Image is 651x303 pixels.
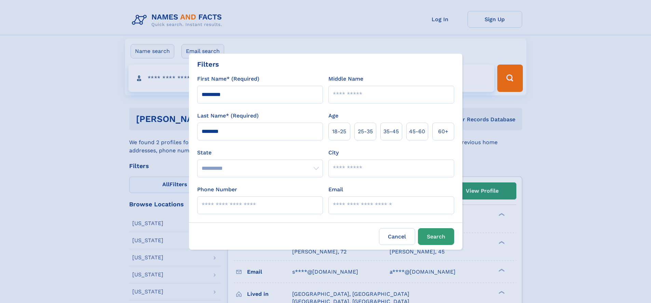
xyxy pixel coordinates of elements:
[379,228,415,245] label: Cancel
[328,185,343,194] label: Email
[409,127,425,136] span: 45‑60
[418,228,454,245] button: Search
[438,127,448,136] span: 60+
[197,112,259,120] label: Last Name* (Required)
[332,127,346,136] span: 18‑25
[328,75,363,83] label: Middle Name
[358,127,373,136] span: 25‑35
[197,149,323,157] label: State
[197,185,237,194] label: Phone Number
[197,59,219,69] div: Filters
[328,112,338,120] label: Age
[383,127,399,136] span: 35‑45
[328,149,339,157] label: City
[197,75,259,83] label: First Name* (Required)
